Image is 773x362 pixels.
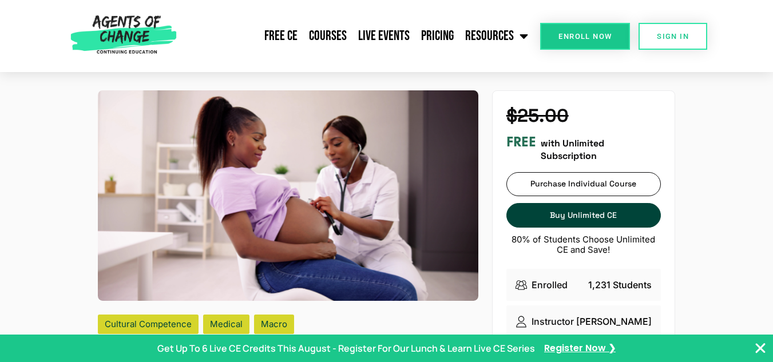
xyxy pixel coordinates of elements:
a: Register Now ❯ [544,342,616,355]
a: Courses [303,22,352,50]
img: Ecological Systems Theory and Maternal Health (1 Cultural Competency CE Credit) [98,90,478,300]
a: Free CE [259,22,303,50]
p: [PERSON_NAME] [576,315,652,328]
span: Buy Unlimited CE [550,210,617,220]
p: 80% of Students Choose Unlimited CE and Save! [506,234,661,255]
a: Resources [459,22,534,50]
h3: FREE [506,134,536,150]
div: with Unlimited Subscription [506,134,661,163]
p: 1,231 Students [588,278,652,292]
a: Enroll Now [540,23,630,50]
span: Purchase Individual Course [530,179,636,189]
a: Live Events [352,22,415,50]
span: Enroll Now [558,33,612,40]
a: SIGN IN [639,23,707,50]
a: Pricing [415,22,459,50]
a: Purchase Individual Course [506,172,661,197]
nav: Menu [181,22,534,50]
h4: $25.00 [506,105,661,126]
p: Get Up To 6 Live CE Credits This August - Register For Our Lunch & Learn Live CE Series [157,341,535,355]
div: Cultural Competence [98,315,199,334]
div: Medical [203,315,249,334]
span: SIGN IN [657,33,689,40]
p: Instructor [532,315,574,328]
a: Buy Unlimited CE [506,203,661,228]
div: Macro [254,315,294,334]
p: Enrolled [532,278,568,292]
button: Close Banner [754,341,767,355]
